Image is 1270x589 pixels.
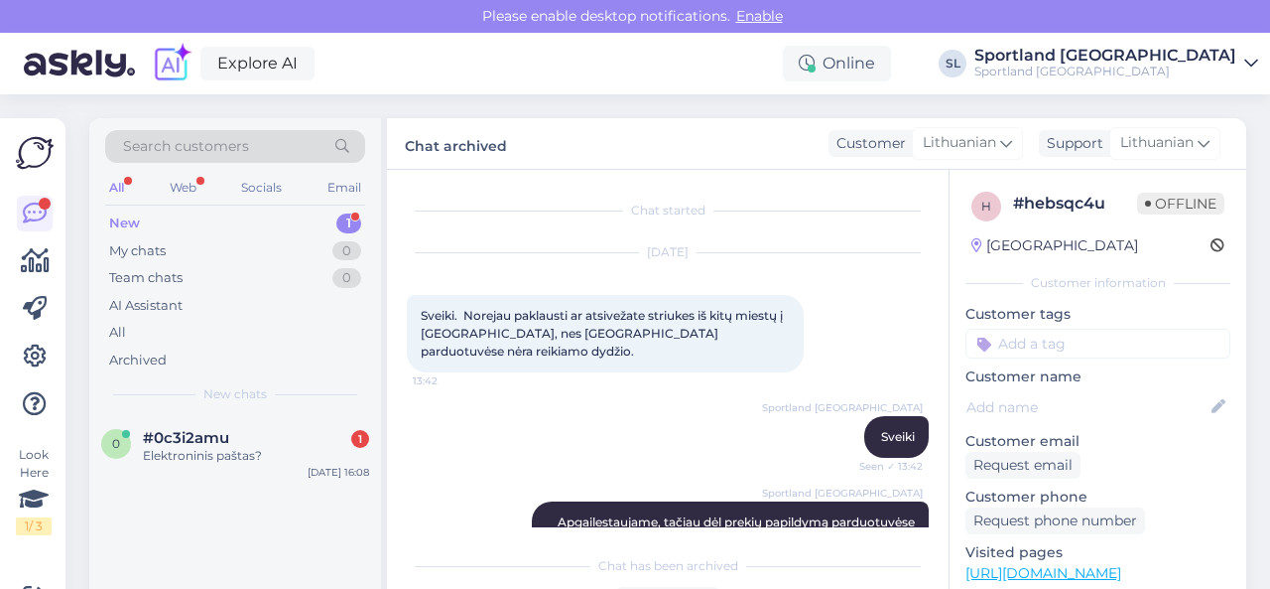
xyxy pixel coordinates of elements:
div: My chats [109,241,166,261]
span: h [981,199,991,214]
div: Request phone number [965,508,1145,534]
div: Support [1039,133,1103,154]
input: Add a tag [965,329,1230,359]
div: Team chats [109,268,183,288]
span: Offline [1137,193,1224,215]
span: Sportland [GEOGRAPHIC_DATA] [762,400,923,415]
div: Request email [965,452,1080,479]
div: AI Assistant [109,296,183,316]
div: 0 [332,241,361,261]
div: Online [783,46,891,81]
span: Sportland [GEOGRAPHIC_DATA] [762,486,923,501]
div: Email [323,175,365,201]
div: # hebsqc4u [1013,192,1137,216]
div: Chat started [407,202,929,220]
div: All [105,175,128,201]
span: Enable [730,7,789,25]
div: Sportland [GEOGRAPHIC_DATA] [974,64,1236,79]
p: Visited pages [965,542,1230,563]
a: Sportland [GEOGRAPHIC_DATA]Sportland [GEOGRAPHIC_DATA] [974,48,1258,79]
div: Customer information [965,274,1230,292]
div: Customer [828,133,906,154]
div: Elektroninis paštas? [143,447,369,465]
div: [DATE] [407,243,929,261]
div: All [109,323,126,343]
span: #0c3i2amu [143,429,229,447]
span: 0 [112,436,120,451]
div: 1 / 3 [16,517,52,535]
label: Chat archived [405,130,507,157]
a: [URL][DOMAIN_NAME] [965,564,1121,582]
input: Add name [966,396,1207,418]
a: Explore AI [200,47,315,80]
img: explore-ai [151,43,192,84]
div: 1 [351,430,369,448]
div: Socials [237,175,286,201]
p: Customer name [965,367,1230,387]
div: [GEOGRAPHIC_DATA] [971,235,1138,256]
span: Search customers [123,136,249,157]
span: Lithuanian [1120,132,1194,154]
span: 13:42 [413,373,487,388]
span: New chats [203,385,267,403]
div: New [109,214,140,233]
p: Customer tags [965,304,1230,325]
div: 1 [336,214,361,233]
span: Apgailestaujame, tačiau dėl prekių papildymą parduotuvėse duomenų neturime. [558,515,918,547]
p: Customer phone [965,487,1230,508]
span: Sveiki [881,429,915,444]
div: Sportland [GEOGRAPHIC_DATA] [974,48,1236,64]
span: Seen ✓ 13:42 [848,459,923,474]
div: SL [939,50,966,77]
div: 0 [332,268,361,288]
div: Web [166,175,200,201]
div: Look Here [16,446,52,535]
span: Sveiki. Norejau paklausti ar atsivežate striukes iš kitų miestų į [GEOGRAPHIC_DATA], nes [GEOGRAP... [421,308,786,359]
div: [DATE] 16:08 [308,465,369,480]
span: Lithuanian [923,132,996,154]
img: Askly Logo [16,134,54,172]
span: Chat has been archived [598,557,738,575]
p: Customer email [965,431,1230,452]
div: Archived [109,351,167,370]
